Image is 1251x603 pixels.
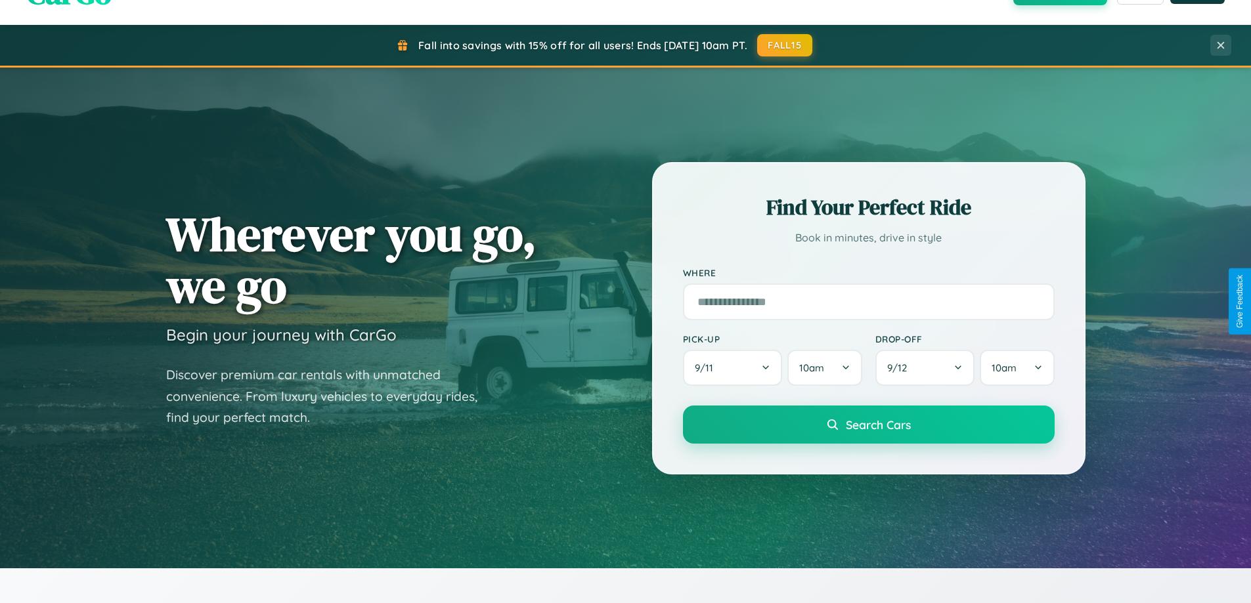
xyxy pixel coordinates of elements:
span: Fall into savings with 15% off for all users! Ends [DATE] 10am PT. [418,39,747,52]
h2: Find Your Perfect Ride [683,193,1055,222]
button: FALL15 [757,34,812,56]
button: 9/11 [683,350,783,386]
span: 10am [992,362,1017,374]
button: 10am [980,350,1054,386]
span: 10am [799,362,824,374]
button: Search Cars [683,405,1055,444]
h1: Wherever you go, we go [166,208,537,312]
button: 9/12 [875,350,975,386]
span: 9 / 12 [887,362,913,374]
label: Where [683,267,1055,278]
p: Discover premium car rentals with unmatched convenience. From luxury vehicles to everyday rides, ... [166,364,494,428]
p: Book in minutes, drive in style [683,228,1055,247]
button: 10am [787,350,862,386]
span: 9 / 11 [695,362,720,374]
label: Drop-off [875,333,1055,344]
div: Give Feedback [1235,275,1244,328]
span: Search Cars [846,417,911,432]
h3: Begin your journey with CarGo [166,325,397,344]
label: Pick-up [683,333,862,344]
